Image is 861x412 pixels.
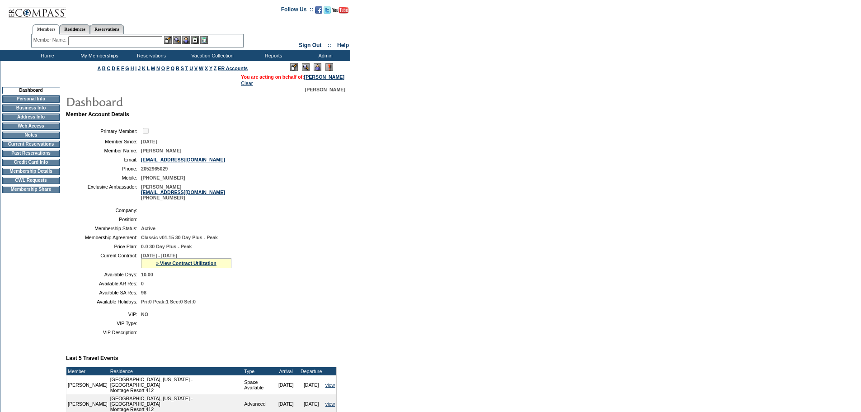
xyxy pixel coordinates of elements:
img: Log Concern/Member Elevation [325,63,333,71]
td: Current Contract: [70,253,137,268]
img: View Mode [302,63,310,71]
td: Credit Card Info [2,159,60,166]
td: Company: [70,208,137,213]
a: R [176,66,179,71]
td: Member [66,367,109,375]
td: Home [20,50,72,61]
td: Type [243,367,273,375]
span: [PERSON_NAME] [PHONE_NUMBER] [141,184,225,200]
td: Membership Agreement: [70,235,137,240]
a: H [131,66,134,71]
a: » View Contract Utilization [156,260,216,266]
span: 2052965029 [141,166,168,171]
a: W [199,66,203,71]
a: P [166,66,169,71]
td: Arrival [273,367,299,375]
td: Membership Details [2,168,60,175]
td: VIP Type: [70,321,137,326]
a: M [151,66,155,71]
a: Clear [241,81,253,86]
a: I [135,66,136,71]
div: Member Name: [33,36,68,44]
img: Follow us on Twitter [324,6,331,14]
a: S [181,66,184,71]
span: [PHONE_NUMBER] [141,175,185,180]
a: F [121,66,124,71]
td: Current Reservations [2,141,60,148]
td: Available Days: [70,272,137,277]
td: Reports [246,50,298,61]
a: K [142,66,146,71]
a: Residences [60,24,90,34]
a: [PERSON_NAME] [304,74,344,80]
span: 10.00 [141,272,153,277]
td: Space Available [243,375,273,394]
td: Member Since: [70,139,137,144]
td: Reservations [124,50,176,61]
td: Member Name: [70,148,137,153]
a: Reservations [90,24,124,34]
td: VIP: [70,312,137,317]
a: view [325,401,335,407]
span: Classic v01.15 30 Day Plus - Peak [141,235,218,240]
td: Email: [70,157,137,162]
td: Residence [109,367,243,375]
a: N [156,66,160,71]
td: Membership Status: [70,226,137,231]
a: Q [171,66,174,71]
a: J [138,66,141,71]
td: [GEOGRAPHIC_DATA], [US_STATE] - [GEOGRAPHIC_DATA] Montage Resort 412 [109,375,243,394]
td: Phone: [70,166,137,171]
span: 98 [141,290,146,295]
a: ER Accounts [218,66,248,71]
b: Member Account Details [66,111,129,118]
a: A [98,66,101,71]
span: [PERSON_NAME] [141,148,181,153]
a: O [161,66,165,71]
span: 0-0 30 Day Plus - Peak [141,244,192,249]
td: Dashboard [2,87,60,94]
td: Address Info [2,114,60,121]
td: VIP Description: [70,330,137,335]
a: Z [214,66,217,71]
a: C [107,66,110,71]
td: Vacation Collection [176,50,246,61]
td: Available SA Res: [70,290,137,295]
td: [DATE] [299,375,324,394]
td: Admin [298,50,350,61]
a: L [147,66,150,71]
span: [PERSON_NAME] [305,87,345,92]
a: G [125,66,129,71]
a: E [117,66,120,71]
td: Personal Info [2,95,60,103]
a: Subscribe to our YouTube Channel [332,9,348,14]
td: Follow Us :: [281,5,313,16]
span: :: [328,42,331,48]
span: 0 [141,281,144,286]
td: Past Reservations [2,150,60,157]
b: Last 5 Travel Events [66,355,118,361]
td: My Memberships [72,50,124,61]
img: pgTtlDashboard.gif [66,92,246,110]
a: [EMAIL_ADDRESS][DOMAIN_NAME] [141,157,225,162]
a: Help [337,42,349,48]
img: Impersonate [182,36,190,44]
td: Primary Member: [70,127,137,135]
td: [PERSON_NAME] [66,375,109,394]
a: view [325,382,335,388]
a: T [185,66,188,71]
img: b_edit.gif [164,36,172,44]
a: Y [209,66,212,71]
td: Exclusive Ambassador: [70,184,137,200]
td: Business Info [2,104,60,112]
a: V [194,66,198,71]
td: Mobile: [70,175,137,180]
img: Edit Mode [290,63,298,71]
td: Available AR Res: [70,281,137,286]
span: You are acting on behalf of: [241,74,344,80]
a: U [189,66,193,71]
a: D [112,66,115,71]
span: Active [141,226,155,231]
span: NO [141,312,148,317]
a: Sign Out [299,42,321,48]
